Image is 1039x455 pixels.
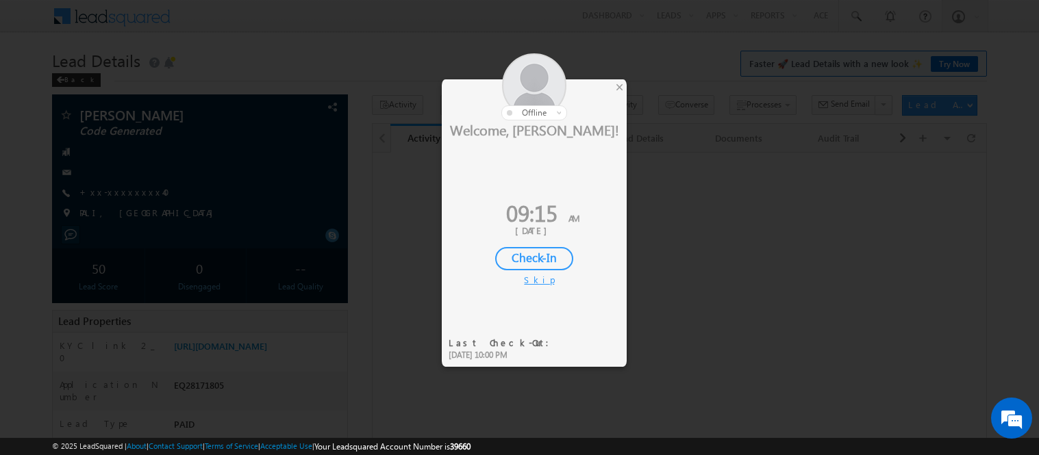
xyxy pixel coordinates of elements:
[506,197,558,228] span: 09:15
[522,107,547,118] span: offline
[450,441,471,452] span: 39660
[524,274,544,286] div: Skip
[52,440,471,453] span: © 2025 LeadSquared | | | | |
[495,247,573,270] div: Check-In
[452,224,616,237] div: [DATE]
[449,337,558,349] div: Last Check-Out:
[149,441,203,450] a: Contact Support
[260,441,312,450] a: Acceptable Use
[127,441,147,450] a: About
[568,212,579,224] span: AM
[442,120,627,138] div: Welcome, [PERSON_NAME]!
[314,441,471,452] span: Your Leadsquared Account Number is
[205,441,258,450] a: Terms of Service
[612,79,627,94] div: ×
[449,349,558,361] div: [DATE] 10:00 PM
